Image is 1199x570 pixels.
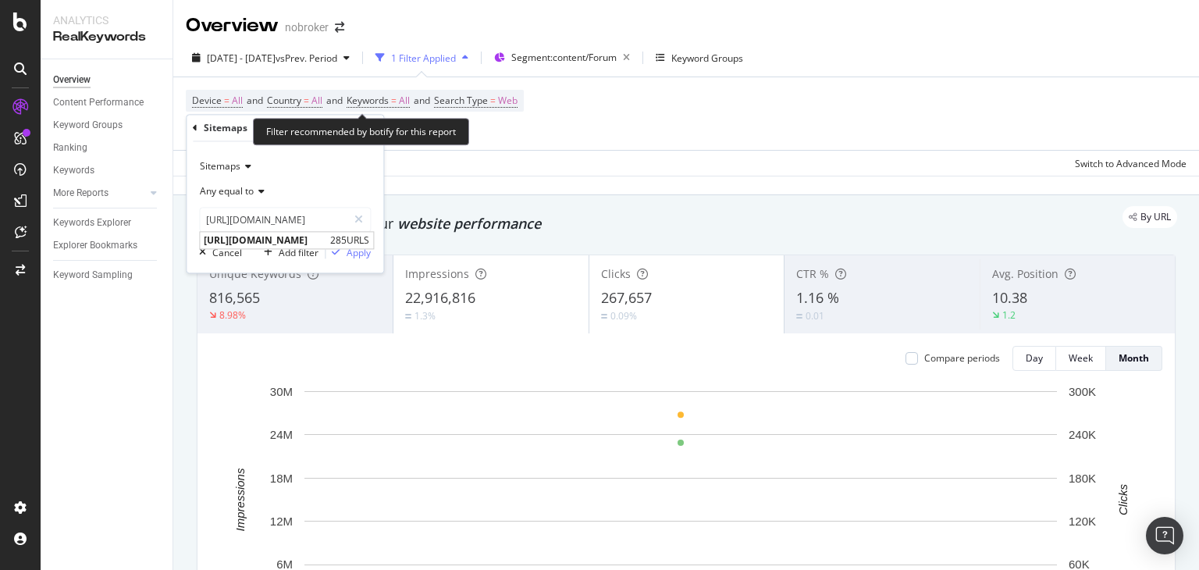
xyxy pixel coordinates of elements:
text: Impressions [233,468,247,531]
div: legacy label [1123,206,1177,228]
text: 12M [270,515,293,528]
text: 300K [1069,385,1096,398]
span: By URL [1140,212,1171,222]
span: Clicks [601,266,631,281]
span: Impressions [405,266,469,281]
div: Ranking [53,140,87,156]
span: 10.38 [992,288,1027,307]
a: More Reports [53,185,146,201]
button: Switch to Advanced Mode [1069,151,1187,176]
a: Keyword Sampling [53,267,162,283]
span: All [311,90,322,112]
span: Web [498,90,518,112]
span: [URL][DOMAIN_NAME] [204,234,326,248]
span: Search Type [434,94,488,107]
div: Keywords Explorer [53,215,131,231]
div: Sitemaps [204,121,247,134]
span: All [399,90,410,112]
div: 8.98% [219,308,246,322]
text: 30M [270,385,293,398]
span: All [232,90,243,112]
div: Add filter [279,246,318,259]
div: Week [1069,351,1093,365]
span: 22,916,816 [405,288,475,307]
button: 1 Filter Applied [369,45,475,70]
a: Keywords Explorer [53,215,162,231]
span: 1.16 % [796,288,839,307]
div: Cancel [212,246,242,259]
div: 1.2 [1002,308,1016,322]
span: and [326,94,343,107]
button: Add filter [258,245,318,261]
span: = [304,94,309,107]
div: RealKeywords [53,28,160,46]
div: 0.01 [806,309,824,322]
button: Day [1012,346,1056,371]
img: Equal [405,314,411,319]
div: Overview [53,72,91,88]
div: Overview [186,12,279,39]
div: Keyword Groups [53,117,123,134]
a: Content Performance [53,94,162,111]
div: Apply [347,246,371,259]
button: Cancel [193,245,242,261]
a: Keyword Groups [53,117,162,134]
div: Filter recommended by botify for this report [253,118,469,145]
span: 285 URLS [330,234,369,248]
img: Equal [796,314,802,319]
span: Keywords [347,94,389,107]
button: Month [1106,346,1162,371]
text: 24M [270,428,293,441]
text: 180K [1069,472,1096,485]
div: Analytics [53,12,160,28]
a: Keywords [53,162,162,179]
div: Open Intercom Messenger [1146,517,1183,554]
div: Switch to Advanced Mode [1075,157,1187,170]
a: Overview [53,72,162,88]
span: = [224,94,229,107]
div: More Reports [53,185,109,201]
span: Sitemaps [200,160,240,173]
img: Equal [601,314,607,319]
div: arrow-right-arrow-left [335,22,344,33]
span: vs Prev. Period [276,52,337,65]
a: Ranking [53,140,162,156]
div: Keyword Groups [671,52,743,65]
span: Segment: content/Forum [511,51,617,64]
text: 120K [1069,515,1096,528]
div: nobroker [285,20,329,35]
span: Unique Keywords [209,266,301,281]
button: [DATE] - [DATE]vsPrev. Period [186,45,356,70]
button: Keyword Groups [649,45,749,70]
span: Device [192,94,222,107]
span: = [391,94,397,107]
span: 816,565 [209,288,260,307]
text: Clicks [1116,483,1130,515]
span: [DATE] - [DATE] [207,52,276,65]
span: and [414,94,430,107]
span: Avg. Position [992,266,1058,281]
text: 18M [270,472,293,485]
div: 1 Filter Applied [391,52,456,65]
span: CTR % [796,266,829,281]
span: = [490,94,496,107]
span: Country [267,94,301,107]
span: 267,657 [601,288,652,307]
button: Apply [326,245,371,261]
span: and [247,94,263,107]
button: Week [1056,346,1106,371]
div: Keyword Sampling [53,267,133,283]
span: Any equal to [200,185,254,198]
a: Explorer Bookmarks [53,237,162,254]
div: 1.3% [414,309,436,322]
div: Day [1026,351,1043,365]
div: Compare periods [924,351,1000,365]
button: Segment:content/Forum [488,45,636,70]
div: Content Performance [53,94,144,111]
text: 240K [1069,428,1096,441]
div: Keywords [53,162,94,179]
div: Month [1119,351,1149,365]
div: 0.09% [610,309,637,322]
div: Explorer Bookmarks [53,237,137,254]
